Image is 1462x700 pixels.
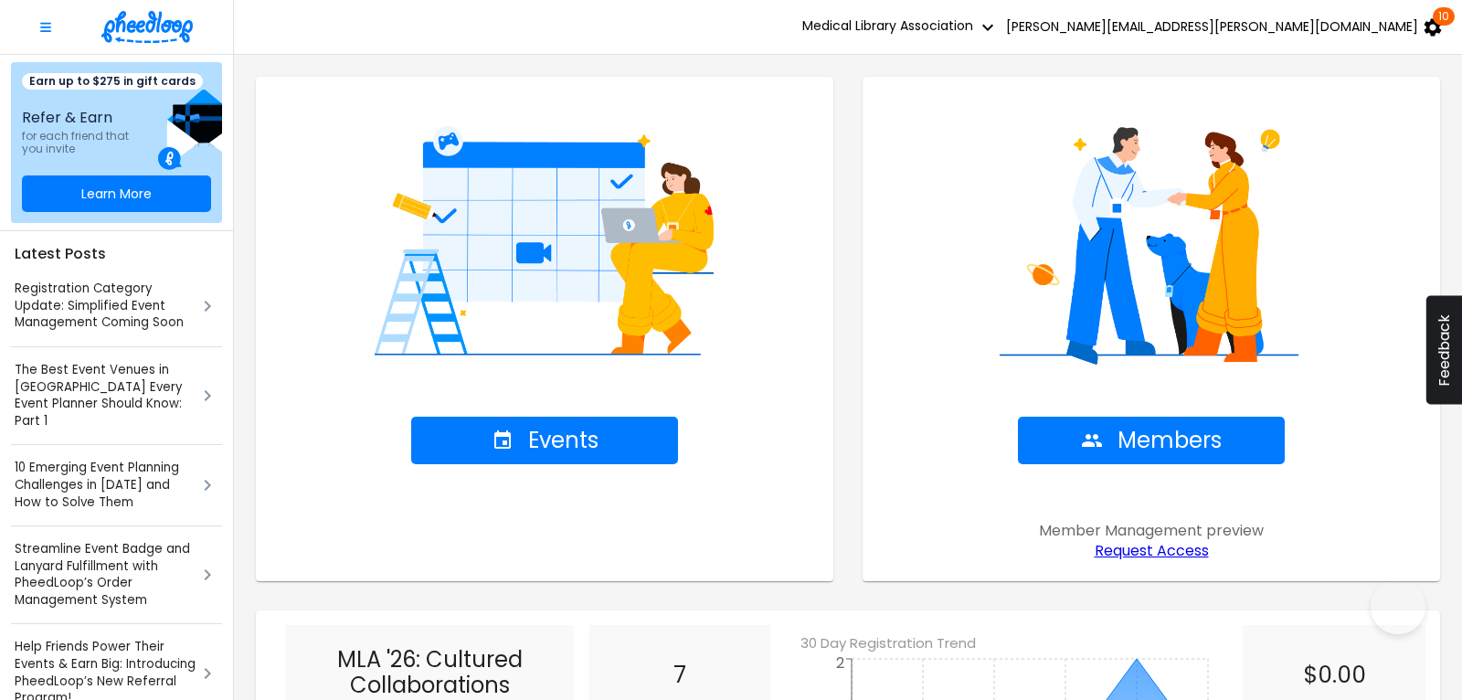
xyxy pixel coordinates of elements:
[603,662,757,689] h2: 7
[158,90,222,170] img: Referral
[81,186,152,201] span: Learn More
[22,110,132,126] span: Refer & Earn
[492,428,599,453] span: Events
[22,130,132,155] span: for each friend that you invite
[1081,428,1222,453] span: Members
[278,99,811,373] img: Home Events
[101,11,193,43] img: logo
[15,362,196,430] a: The Best Event Venues in [GEOGRAPHIC_DATA] Every Event Planner Should Know: Part 1
[15,460,196,511] a: 10 Emerging Event Planning Challenges in [DATE] and How to Solve Them
[1371,579,1425,634] iframe: Help Scout Beacon - Open
[799,9,1002,46] button: Medical Library Association
[1095,543,1209,559] a: Request Access
[1002,9,1447,46] button: [PERSON_NAME][EMAIL_ADDRESS][PERSON_NAME][DOMAIN_NAME] 10
[22,175,211,212] button: Learn More
[22,73,203,90] span: Earn up to $275 in gift cards
[1039,523,1264,539] span: Member Management preview
[11,242,222,266] h4: Latest Posts
[411,417,678,464] button: Events
[1018,417,1285,464] button: Members
[1257,662,1411,689] h2: $0.00
[300,647,559,698] h3: MLA '26: Cultured Collaborations
[15,541,196,609] a: Streamline Event Badge and Lanyard Fulfillment with PheedLoop’s Order Management System
[1433,7,1455,26] span: 10
[802,16,999,35] span: Medical Library Association
[15,281,196,332] a: Registration Category Update: Simplified Event Management Coming Soon
[1436,314,1453,387] span: Feedback
[836,652,844,673] tspan: 2
[1006,19,1418,34] span: [PERSON_NAME][EMAIL_ADDRESS][PERSON_NAME][DOMAIN_NAME]
[800,632,1257,654] h6: 30 Day Registration Trend
[885,99,1418,373] img: Home Members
